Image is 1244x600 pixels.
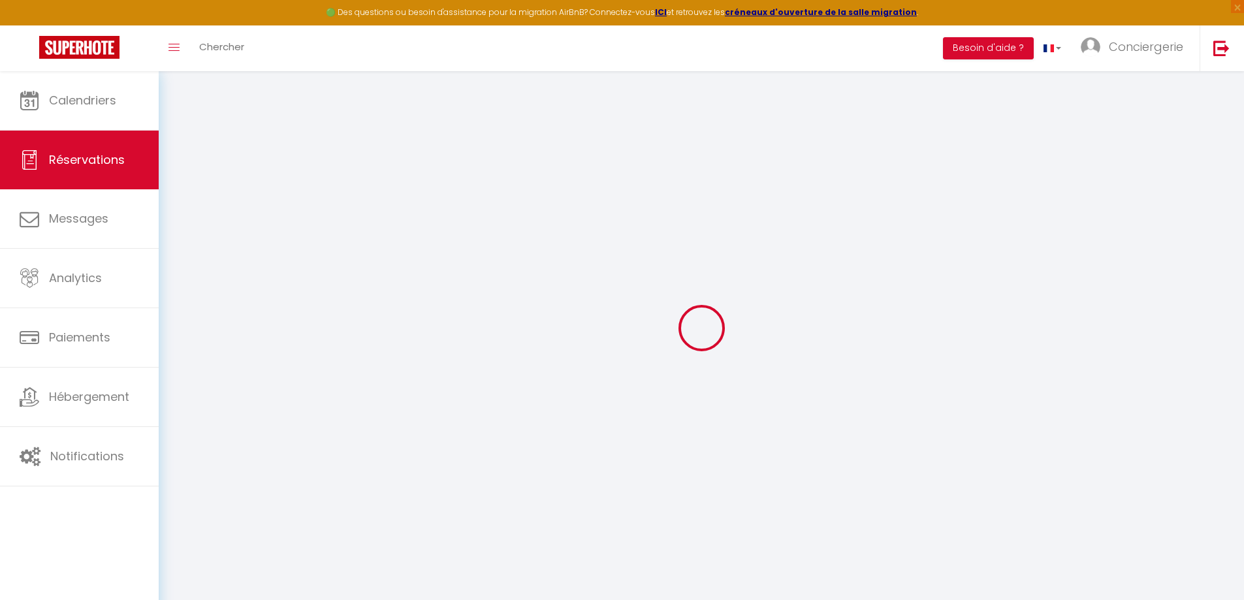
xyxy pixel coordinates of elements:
[1213,40,1230,56] img: logout
[49,388,129,405] span: Hébergement
[49,151,125,168] span: Réservations
[189,25,254,71] a: Chercher
[655,7,667,18] a: ICI
[49,210,108,227] span: Messages
[725,7,917,18] a: créneaux d'ouverture de la salle migration
[49,270,102,286] span: Analytics
[39,36,120,59] img: Super Booking
[1071,25,1200,71] a: ... Conciergerie
[10,5,50,44] button: Ouvrir le widget de chat LiveChat
[49,329,110,345] span: Paiements
[943,37,1034,59] button: Besoin d'aide ?
[49,92,116,108] span: Calendriers
[1081,37,1100,57] img: ...
[50,448,124,464] span: Notifications
[1109,39,1183,55] span: Conciergerie
[199,40,244,54] span: Chercher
